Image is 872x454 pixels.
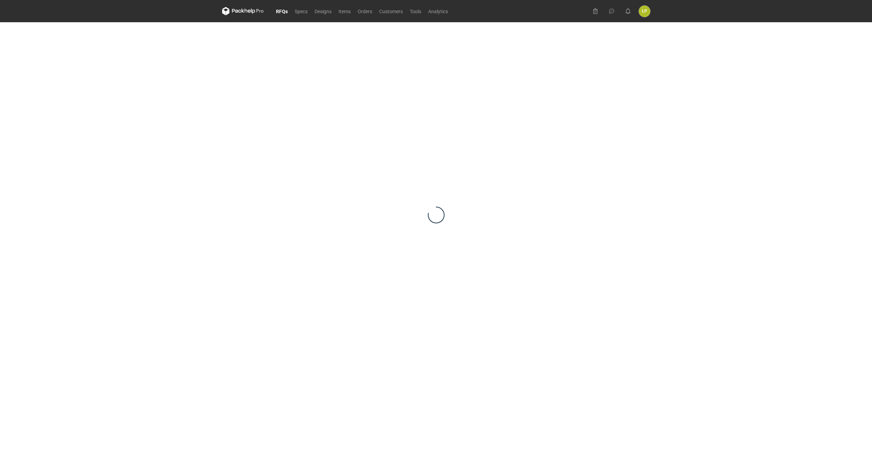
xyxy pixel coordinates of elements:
[222,7,264,15] svg: Packhelp Pro
[291,7,311,15] a: Specs
[272,7,291,15] a: RFQs
[639,6,650,17] button: ŁP
[311,7,335,15] a: Designs
[639,6,650,17] div: Łukasz Postawa
[376,7,406,15] a: Customers
[335,7,354,15] a: Items
[406,7,425,15] a: Tools
[425,7,451,15] a: Analytics
[354,7,376,15] a: Orders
